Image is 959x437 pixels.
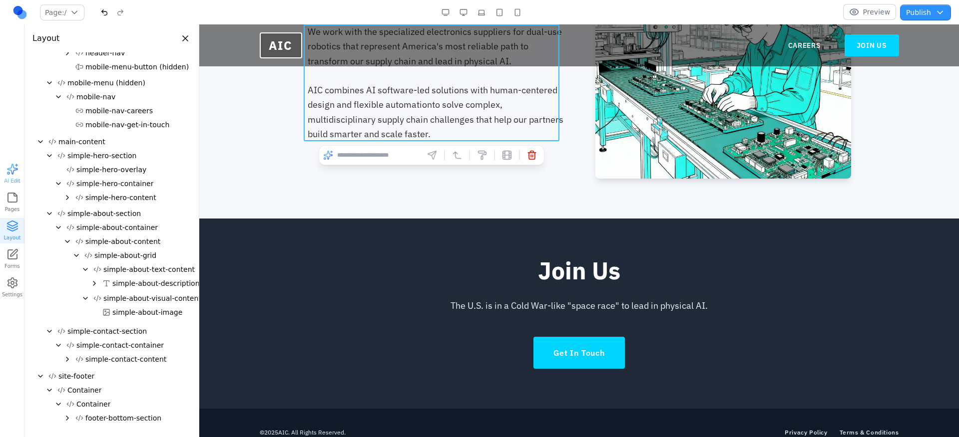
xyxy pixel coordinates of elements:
[45,79,53,87] button: Collapse
[85,413,161,423] span: footer-bottom-section
[76,399,110,409] span: Container
[81,294,89,302] button: Collapse
[67,326,147,336] span: simple-contact-section
[76,222,158,232] span: simple-about-container
[180,33,191,44] button: Close panel
[585,404,628,412] a: Privacy Policy
[71,352,191,366] button: simple-contact-content
[85,193,156,203] span: simple-hero-content
[62,397,191,411] button: Container
[45,152,53,160] button: Collapse
[509,4,525,20] button: Mobile
[71,46,191,60] button: header-nav
[85,48,125,58] span: header-nav
[900,4,951,20] button: Publish
[229,104,231,115] span: .
[85,120,169,130] span: mobile-nav-get-in-touch
[103,264,195,274] span: simple-about-text-content
[71,234,191,248] button: simple-about-content
[60,404,146,412] p: © 2025 AIC. All Rights Reserved.
[53,149,191,163] button: simple-hero-section
[85,236,160,246] span: simple-about-content
[80,248,191,262] button: simple-about-grid
[63,414,71,422] button: Expand
[45,327,53,335] button: Collapse
[456,4,472,20] button: Desktop
[76,179,153,189] span: simple-hero-container
[71,104,191,118] button: mobile-nav-careers
[72,251,80,259] button: Collapse
[98,305,191,319] button: simple-about-image
[474,4,489,20] button: Laptop
[45,386,53,394] button: Collapse
[94,250,156,260] span: simple-about-grid
[36,138,44,146] button: Collapse
[32,32,59,44] h3: Layout
[36,372,44,380] button: Collapse
[212,274,548,288] div: The U.S. is in a Cold War-like "space race" to lead in physical AI.
[40,4,84,20] button: Page:/
[103,293,201,303] span: simple-about-visual-content
[98,276,204,290] button: simple-about-description
[112,307,182,317] span: simple-about-image
[45,210,53,218] button: Collapse
[67,151,137,161] span: simple-hero-section
[71,191,191,205] button: simple-hero-content
[76,92,115,102] span: mobile-nav
[71,60,193,74] button: mobile-menu-button (hidden)
[53,383,191,397] button: Container
[172,234,588,258] h2: Join Us
[71,411,191,425] button: footer-bottom-section
[62,338,191,352] button: simple-contact-container
[112,278,200,288] span: simple-about-description
[63,194,71,202] button: Expand
[67,78,145,88] span: mobile-menu (hidden)
[53,207,191,220] button: simple-about-section
[62,163,191,177] button: simple-hero-overlay
[54,223,62,231] button: Collapse
[67,385,101,395] span: Container
[54,93,62,101] button: Collapse
[63,49,71,57] button: Expand
[89,262,199,276] button: simple-about-text-content
[85,62,189,72] span: mobile-menu-button (hidden)
[89,291,205,305] button: simple-about-visual-content
[44,135,191,149] button: main-content
[54,180,62,188] button: Collapse
[53,76,191,90] button: mobile-menu (hidden)
[58,371,94,381] span: site-footer
[62,220,191,234] button: simple-about-container
[438,4,454,20] button: Desktop Wide
[54,341,62,349] button: Collapse
[62,177,191,191] button: simple-hero-container
[90,279,98,287] button: Expand
[76,340,164,350] span: simple-contact-container
[58,137,105,147] span: main-content
[81,265,89,273] button: Collapse
[334,312,426,344] a: Get In Touch
[63,237,71,245] button: Collapse
[491,4,507,20] button: Tablet
[44,369,191,383] button: site-footer
[843,4,897,20] button: Preview
[53,324,191,338] button: simple-contact-section
[71,118,191,132] button: mobile-nav-get-in-touch
[62,90,191,104] button: mobile-nav
[85,106,153,116] span: mobile-nav-careers
[67,209,141,218] span: simple-about-section
[199,24,959,437] iframe: Preview
[640,404,700,412] a: Terms & Conditions
[63,355,71,363] button: Expand
[4,177,20,185] span: AI Edit
[85,354,166,364] span: simple-contact-content
[54,400,62,408] button: Collapse
[76,165,146,175] span: simple-hero-overlay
